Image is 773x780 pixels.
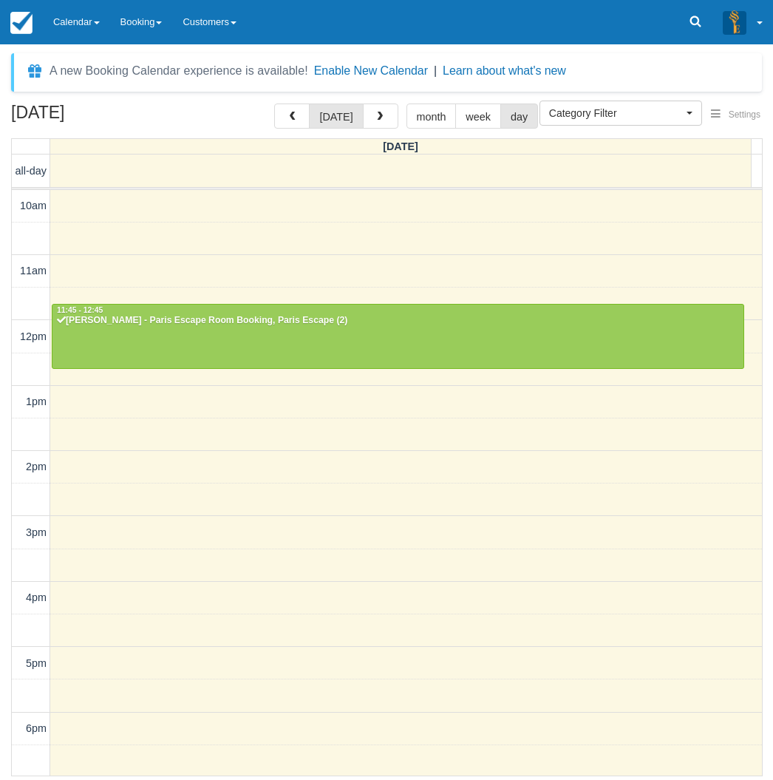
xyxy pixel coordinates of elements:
span: 3pm [26,526,47,538]
span: [DATE] [383,140,418,152]
span: 5pm [26,657,47,669]
span: 1pm [26,396,47,407]
img: A3 [723,10,746,34]
span: 4pm [26,591,47,603]
button: month [406,104,457,129]
div: [PERSON_NAME] - Paris Escape Room Booking, Paris Escape (2) [56,315,740,327]
span: all-day [16,165,47,177]
span: 11:45 - 12:45 [57,306,103,314]
span: Settings [729,109,760,120]
span: | [434,64,437,77]
span: 10am [20,200,47,211]
a: 11:45 - 12:45[PERSON_NAME] - Paris Escape Room Booking, Paris Escape (2) [52,304,744,369]
span: 6pm [26,722,47,734]
span: 2pm [26,461,47,472]
img: checkfront-main-nav-mini-logo.png [10,12,33,34]
button: week [455,104,501,129]
div: A new Booking Calendar experience is available! [50,62,308,80]
span: 11am [20,265,47,277]
span: 12pm [20,330,47,342]
span: Category Filter [549,106,683,121]
button: [DATE] [309,104,363,129]
button: Settings [702,104,769,126]
h2: [DATE] [11,104,198,131]
button: Category Filter [539,101,702,126]
a: Learn about what's new [443,64,566,77]
button: day [500,104,538,129]
button: Enable New Calendar [314,64,428,78]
